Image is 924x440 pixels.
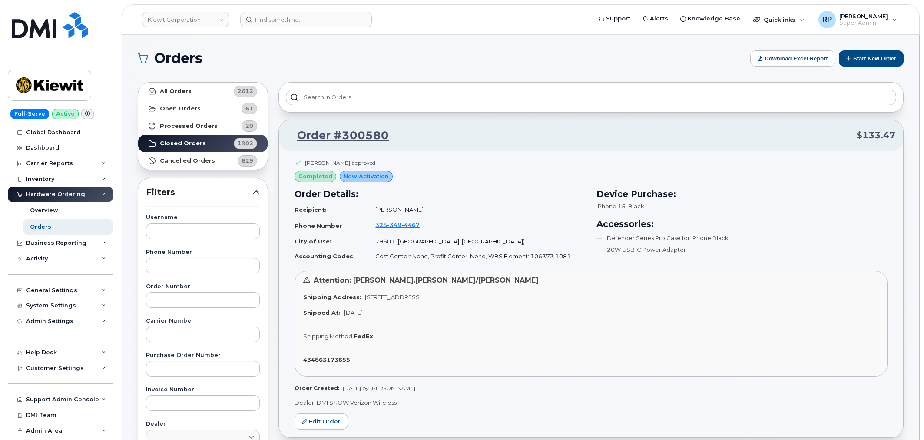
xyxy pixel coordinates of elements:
a: 434863173655 [303,356,354,363]
strong: Closed Orders [160,140,206,147]
label: Username [146,215,260,220]
strong: Recipient: [295,206,327,213]
span: 20 [245,122,253,130]
div: [PERSON_NAME] approved [305,159,375,167]
h3: Device Purchase: [596,187,888,200]
strong: All Orders [160,88,192,95]
span: [DATE] by [PERSON_NAME] [343,385,415,391]
span: Orders [154,52,202,65]
span: 61 [245,104,253,113]
label: Order Number [146,284,260,290]
label: Carrier Number [146,318,260,324]
strong: Processed Orders [160,123,218,130]
span: Shipping Method: [303,333,354,340]
h3: Accessories: [596,217,888,230]
strong: Open Orders [160,105,201,112]
a: All Orders2612 [138,83,268,100]
label: Purchase Order Number [146,353,260,358]
strong: Cancelled Orders [160,157,215,164]
li: Defender Series Pro Case for iPhone Black [596,234,888,242]
a: Cancelled Orders629 [138,152,268,170]
span: [DATE] [344,309,363,316]
label: Dealer [146,421,260,427]
button: Start New Order [839,50,904,67]
span: $133.47 [857,129,895,142]
span: 2612 [238,87,253,95]
span: 349 [387,221,401,228]
span: Attention: [PERSON_NAME].[PERSON_NAME]/[PERSON_NAME] [314,276,539,284]
td: [PERSON_NAME] [368,202,586,217]
span: Filters [146,186,253,199]
span: [STREET_ADDRESS] [365,293,421,300]
strong: 434863173655 [303,356,350,363]
a: Processed Orders20 [138,117,268,135]
td: Cost Center: None, Profit Center: None, WBS Element: 106373.1081 [368,249,586,264]
span: 629 [242,157,253,165]
a: 3253494467 [375,221,430,228]
a: Edit Order [295,413,348,430]
span: 1902 [238,139,253,147]
li: 20W USB-C Power Adapter [596,246,888,254]
strong: Phone Number [295,222,342,229]
strong: City of Use: [295,238,331,245]
span: 4467 [401,221,420,228]
p: Dealer: DMI SNOW Verizon Wireless [295,399,888,407]
a: Closed Orders1902 [138,135,268,152]
span: 325 [375,221,420,228]
input: Search in orders [286,90,896,105]
iframe: Messenger Launcher [886,402,917,433]
a: Open Orders61 [138,100,268,117]
label: Phone Number [146,250,260,255]
label: Invoice Number [146,387,260,393]
strong: Order Created: [295,385,339,391]
a: Order #300580 [287,128,389,143]
span: iPhone 15 [596,203,626,210]
strong: Shipped At: [303,309,341,316]
span: New Activation [344,172,389,180]
span: , Black [626,203,644,210]
strong: Accounting Codes: [295,253,355,260]
span: completed [298,172,332,180]
button: Download Excel Report [750,50,835,67]
td: 79601 ([GEOGRAPHIC_DATA], [GEOGRAPHIC_DATA]) [368,234,586,249]
strong: Shipping Address: [303,293,361,300]
strong: FedEx [354,333,373,340]
h3: Order Details: [295,187,586,200]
